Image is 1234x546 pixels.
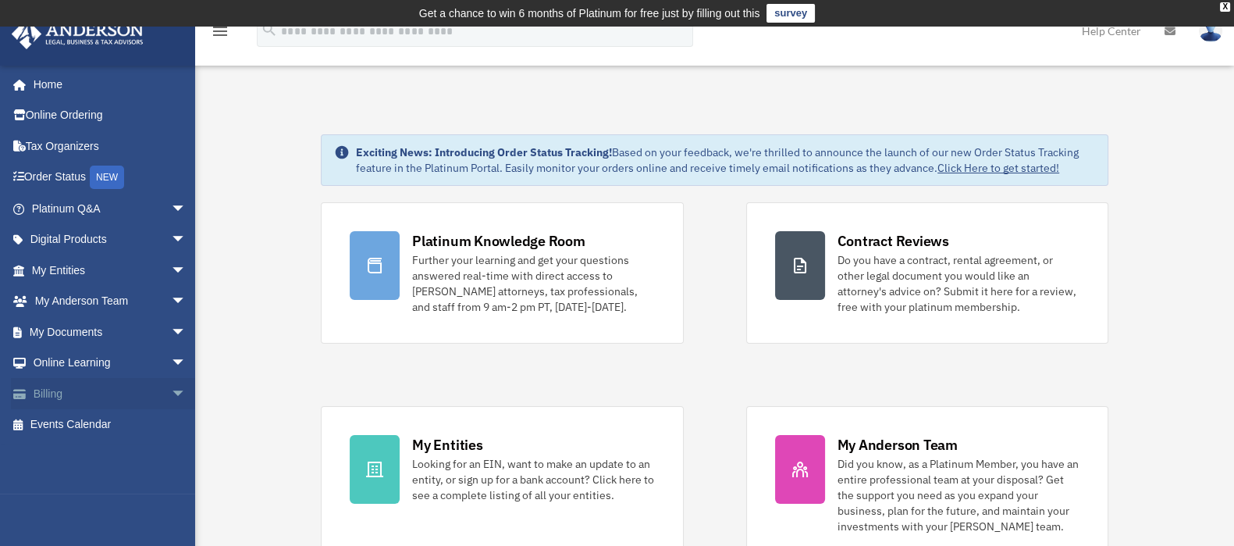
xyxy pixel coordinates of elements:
span: arrow_drop_down [171,255,202,287]
a: menu [211,27,229,41]
a: Online Ordering [11,100,210,131]
a: Platinum Knowledge Room Further your learning and get your questions answered real-time with dire... [321,202,683,344]
div: Based on your feedback, we're thrilled to announce the launch of our new Order Status Tracking fe... [356,145,1095,176]
img: Anderson Advisors Platinum Portal [7,19,148,49]
div: Did you know, as a Platinum Member, you have an entire professional team at your disposal? Get th... [837,456,1079,534]
a: My Documentsarrow_drop_down [11,316,210,348]
a: Tax Organizers [11,130,210,162]
img: User Pic [1199,20,1222,42]
span: arrow_drop_down [171,193,202,225]
span: arrow_drop_down [171,316,202,348]
a: Digital Productsarrow_drop_down [11,224,210,255]
a: Events Calendar [11,409,210,441]
div: Further your learning and get your questions answered real-time with direct access to [PERSON_NAM... [412,252,654,315]
a: Online Learningarrow_drop_down [11,348,210,379]
div: Get a chance to win 6 months of Platinum for free just by filling out this [419,4,760,23]
a: survey [766,4,815,23]
a: Platinum Q&Aarrow_drop_down [11,193,210,224]
span: arrow_drop_down [171,286,202,318]
div: My Entities [412,435,482,455]
a: Billingarrow_drop_down [11,378,210,409]
div: Looking for an EIN, want to make an update to an entity, or sign up for a bank account? Click her... [412,456,654,503]
div: Platinum Knowledge Room [412,231,585,251]
div: Contract Reviews [837,231,949,251]
a: Order StatusNEW [11,162,210,194]
a: My Entitiesarrow_drop_down [11,255,210,286]
span: arrow_drop_down [171,348,202,380]
div: Do you have a contract, rental agreement, or other legal document you would like an attorney's ad... [837,252,1079,315]
i: menu [211,22,229,41]
div: My Anderson Team [837,435,958,455]
div: NEW [90,166,124,189]
a: Home [11,69,202,100]
strong: Exciting News: Introducing Order Status Tracking! [356,145,612,159]
div: close [1220,2,1230,12]
i: search [261,21,278,38]
span: arrow_drop_down [171,378,202,410]
a: Click Here to get started! [937,161,1059,175]
a: My Anderson Teamarrow_drop_down [11,286,210,317]
span: arrow_drop_down [171,224,202,256]
a: Contract Reviews Do you have a contract, rental agreement, or other legal document you would like... [746,202,1108,344]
